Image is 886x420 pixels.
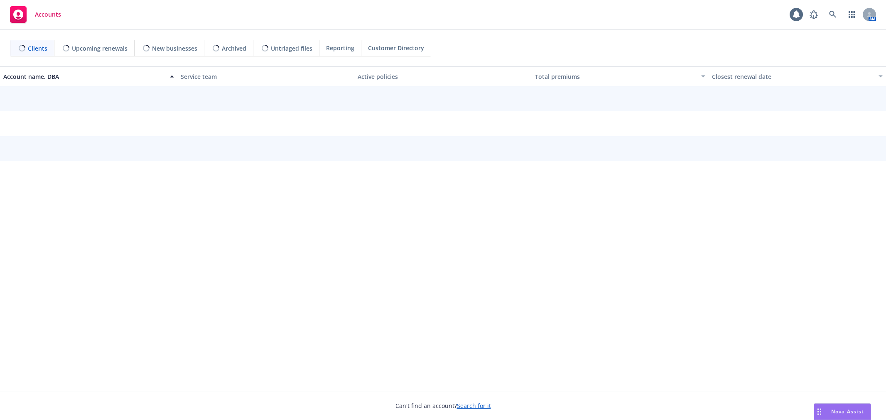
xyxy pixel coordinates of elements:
span: Untriaged files [271,44,312,53]
a: Report a Bug [805,6,822,23]
span: Upcoming renewals [72,44,128,53]
a: Switch app [844,6,860,23]
button: Closest renewal date [709,66,886,86]
button: Service team [177,66,355,86]
span: Nova Assist [831,408,864,415]
a: Search for it [457,402,491,410]
span: Reporting [326,44,354,52]
span: Clients [28,44,47,53]
div: Total premiums [535,72,697,81]
button: Nova Assist [814,403,871,420]
button: Total premiums [532,66,709,86]
div: Active policies [358,72,528,81]
span: Accounts [35,11,61,18]
span: Customer Directory [368,44,424,52]
span: Can't find an account? [395,401,491,410]
a: Search [825,6,841,23]
a: Accounts [7,3,64,26]
div: Drag to move [814,404,825,420]
div: Service team [181,72,351,81]
div: Closest renewal date [712,72,874,81]
span: Archived [222,44,246,53]
button: Active policies [354,66,532,86]
div: Account name, DBA [3,72,165,81]
span: New businesses [152,44,197,53]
